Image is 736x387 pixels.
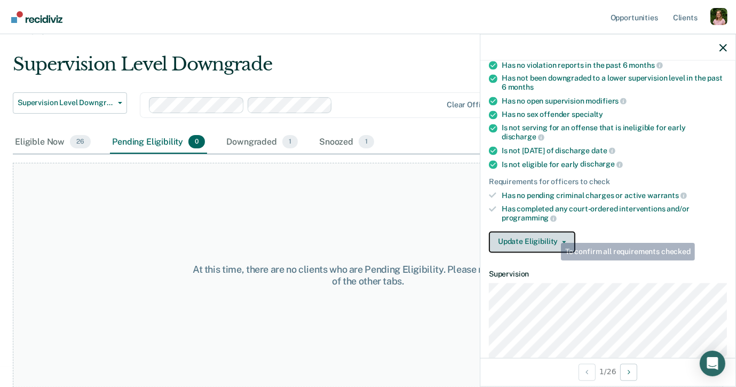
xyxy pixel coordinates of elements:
[489,178,727,187] div: Requirements for officers to check
[11,11,62,23] img: Recidiviz
[502,160,727,169] div: Is not eligible for early
[502,204,727,223] div: Has completed any court-ordered interventions and/or
[18,98,114,107] span: Supervision Level Downgrade
[700,351,725,376] div: Open Intercom Messenger
[13,53,565,84] div: Supervision Level Downgrade
[710,8,727,25] button: Profile dropdown button
[572,110,603,119] span: specialty
[224,131,300,154] div: Downgraded
[489,270,727,279] dt: Supervision
[502,191,727,200] div: Has no pending criminal charges or active
[502,60,727,70] div: Has no violation reports in the past 6
[502,110,727,119] div: Has no sex offender
[191,264,545,287] div: At this time, there are no clients who are Pending Eligibility. Please navigate to one of the oth...
[188,135,205,149] span: 0
[489,231,575,252] button: Update Eligibility
[70,135,91,149] span: 26
[502,74,727,92] div: Has not been downgraded to a lower supervision level in the past 6
[13,131,93,154] div: Eligible Now
[629,61,663,69] span: months
[502,133,544,141] span: discharge
[502,146,727,155] div: Is not [DATE] of discharge
[591,146,615,155] span: date
[586,97,627,105] span: modifiers
[508,83,534,92] span: months
[282,135,298,149] span: 1
[620,364,637,381] button: Next Opportunity
[580,160,623,169] span: discharge
[317,131,376,154] div: Snoozed
[359,135,374,149] span: 1
[502,214,557,223] span: programming
[447,100,496,109] div: Clear officers
[502,96,727,106] div: Has no open supervision
[579,364,596,381] button: Previous Opportunity
[480,358,735,386] div: 1 / 26
[502,123,727,141] div: Is not serving for an offense that is ineligible for early
[647,191,687,200] span: warrants
[110,131,207,154] div: Pending Eligibility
